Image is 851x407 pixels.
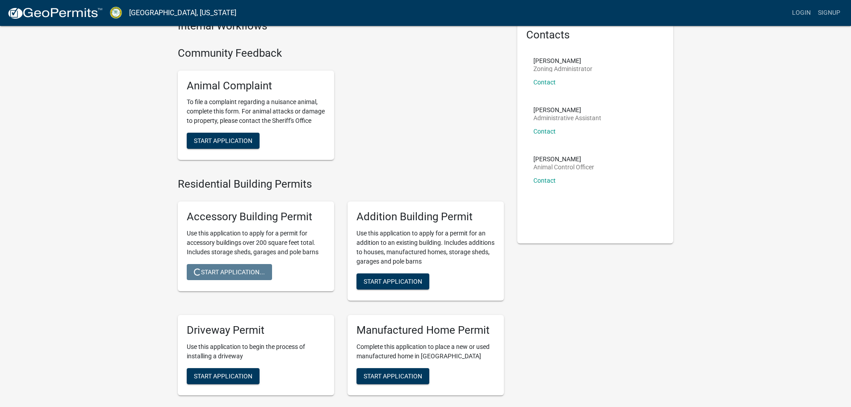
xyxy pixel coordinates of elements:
[533,156,594,162] p: [PERSON_NAME]
[533,58,592,64] p: [PERSON_NAME]
[187,368,260,384] button: Start Application
[356,229,495,266] p: Use this application to apply for a permit for an addition to an existing building. Includes addi...
[364,277,422,285] span: Start Application
[178,178,504,191] h4: Residential Building Permits
[194,137,252,144] span: Start Application
[187,324,325,337] h5: Driveway Permit
[178,20,504,33] h4: Internal Workflows
[187,229,325,257] p: Use this application to apply for a permit for accessory buildings over 200 square feet total. In...
[533,107,601,113] p: [PERSON_NAME]
[187,133,260,149] button: Start Application
[533,115,601,121] p: Administrative Assistant
[110,7,122,19] img: Crawford County, Georgia
[533,177,556,184] a: Contact
[187,210,325,223] h5: Accessory Building Permit
[356,368,429,384] button: Start Application
[187,342,325,361] p: Use this application to begin the process of installing a driveway
[356,210,495,223] h5: Addition Building Permit
[533,79,556,86] a: Contact
[129,5,236,21] a: [GEOGRAPHIC_DATA], [US_STATE]
[187,80,325,92] h5: Animal Complaint
[187,97,325,126] p: To file a complaint regarding a nuisance animal, complete this form. For animal attacks or damage...
[533,164,594,170] p: Animal Control Officer
[187,264,272,280] button: Start Application...
[814,4,844,21] a: Signup
[364,372,422,379] span: Start Application
[356,324,495,337] h5: Manufactured Home Permit
[533,128,556,135] a: Contact
[178,47,504,60] h4: Community Feedback
[194,268,265,275] span: Start Application...
[194,372,252,379] span: Start Application
[526,29,665,42] h5: Contacts
[788,4,814,21] a: Login
[356,273,429,290] button: Start Application
[356,342,495,361] p: Complete this application to place a new or used manufactured home in [GEOGRAPHIC_DATA]
[533,66,592,72] p: Zoning Administrator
